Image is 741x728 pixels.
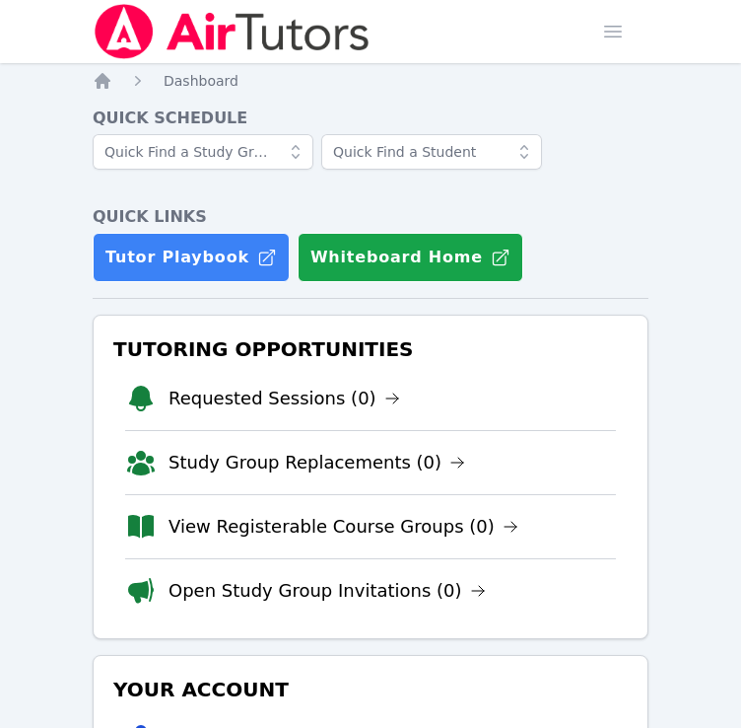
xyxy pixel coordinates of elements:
[109,331,632,367] h3: Tutoring Opportunities
[93,134,313,170] input: Quick Find a Study Group
[93,4,371,59] img: Air Tutors
[93,71,648,91] nav: Breadcrumb
[321,134,542,170] input: Quick Find a Student
[298,233,523,282] button: Whiteboard Home
[93,205,648,229] h4: Quick Links
[109,672,632,707] h3: Your Account
[168,385,400,412] a: Requested Sessions (0)
[164,71,238,91] a: Dashboard
[93,233,290,282] a: Tutor Playbook
[164,73,238,89] span: Dashboard
[168,577,486,605] a: Open Study Group Invitations (0)
[93,107,648,130] h4: Quick Schedule
[168,449,465,476] a: Study Group Replacements (0)
[168,513,518,541] a: View Registerable Course Groups (0)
